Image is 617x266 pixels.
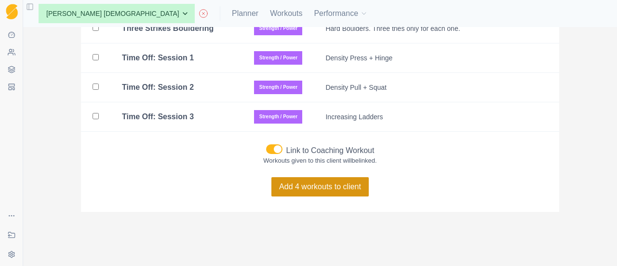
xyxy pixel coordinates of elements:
[271,177,369,196] button: Add 4 workouts to client
[254,81,302,94] p: Strength / Power
[232,8,258,19] a: Planner
[325,83,548,92] p: Density Pull + Squat
[122,53,194,63] b: Time Off: Session 1
[4,4,19,19] a: Logo
[122,83,194,92] b: Time Off: Session 2
[263,156,376,166] p: Workouts given to this client will be linked.
[122,112,194,122] b: Time Off: Session 3
[4,247,19,262] button: Settings
[314,4,368,23] button: Performance
[286,146,375,154] span: Link to Coaching Workout
[270,8,302,19] a: Workouts
[122,24,214,33] b: Three Strikes Bouldering
[6,4,18,20] img: Logo
[325,112,548,122] p: Increasing Ladders
[254,51,302,65] p: Strength / Power
[325,24,548,33] p: Hard Boulders. Three tries only for each one.
[254,110,302,124] p: Strength / Power
[254,22,302,35] p: Strength / Power
[325,53,548,63] p: Density Press + Hinge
